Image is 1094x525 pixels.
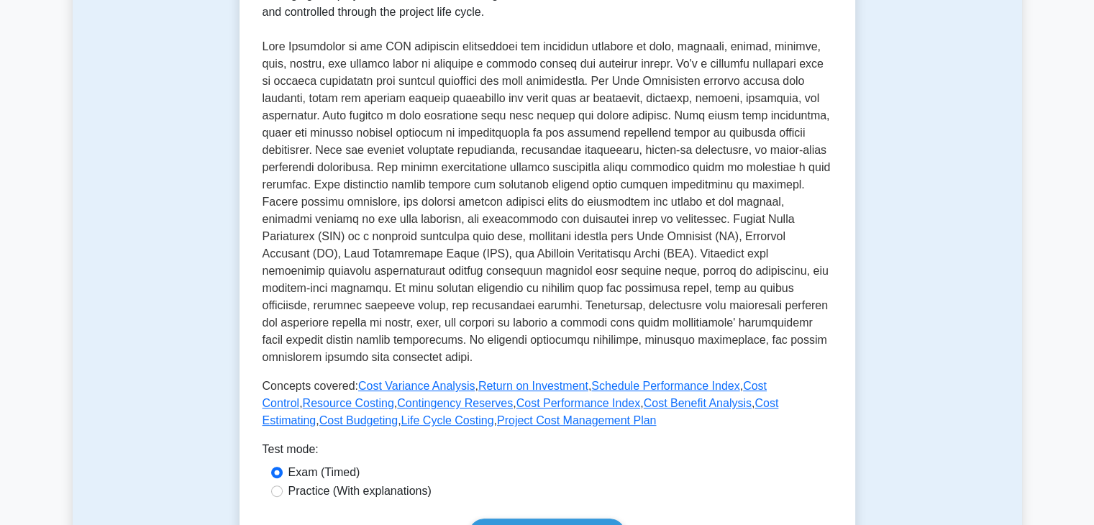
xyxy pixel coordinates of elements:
a: Cost Estimating [263,397,779,426]
a: Cost Budgeting [319,414,398,426]
label: Exam (Timed) [288,464,360,481]
p: Concepts covered: , , , , , , , , , , , [263,378,832,429]
a: Cost Benefit Analysis [644,397,752,409]
p: Lore Ipsumdolor si ame CON adipiscin elitseddoei tem incididun utlabore et dolo, magnaali, enimad... [263,38,832,366]
a: Cost Performance Index [516,397,641,409]
a: Contingency Reserves [397,397,513,409]
a: Life Cycle Costing [401,414,494,426]
a: Return on Investment [478,380,588,392]
label: Practice (With explanations) [288,483,432,500]
a: Schedule Performance Index [591,380,739,392]
a: Project Cost Management Plan [497,414,656,426]
a: Cost Variance Analysis [358,380,475,392]
div: Test mode: [263,441,832,464]
a: Resource Costing [303,397,394,409]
